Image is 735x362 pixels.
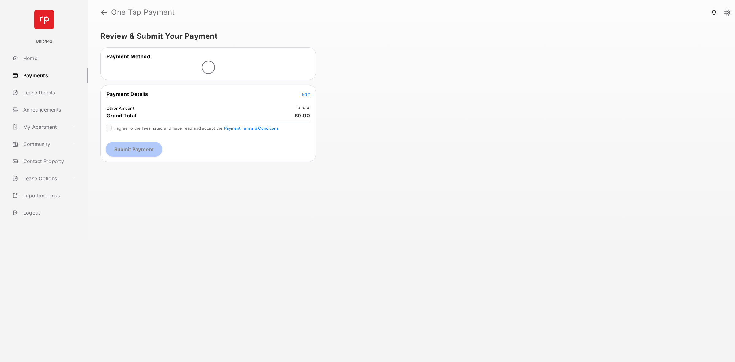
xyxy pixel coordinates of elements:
h5: Review & Submit Your Payment [100,32,718,40]
button: Edit [302,91,310,97]
img: svg+xml;base64,PHN2ZyB4bWxucz0iaHR0cDovL3d3dy53My5vcmcvMjAwMC9zdmciIHdpZHRoPSI2NCIgaGVpZ2h0PSI2NC... [34,10,54,29]
a: Important Links [10,188,79,203]
a: Lease Options [10,171,69,186]
button: Submit Payment [106,142,162,157]
a: Community [10,137,69,151]
span: $0.00 [295,112,310,119]
a: Home [10,51,88,66]
span: Edit [302,92,310,97]
a: Lease Details [10,85,88,100]
span: Grand Total [107,112,136,119]
a: My Apartment [10,120,69,134]
span: I agree to the fees listed and have read and accept the [114,126,279,131]
span: Payment Method [107,53,150,59]
a: Logout [10,205,88,220]
a: Announcements [10,102,88,117]
p: Unit442 [36,38,53,44]
span: Payment Details [107,91,148,97]
td: Other Amount [106,105,134,111]
button: I agree to the fees listed and have read and accept the [224,126,279,131]
a: Payments [10,68,88,83]
strong: One Tap Payment [111,9,175,16]
a: Contact Property [10,154,88,169]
